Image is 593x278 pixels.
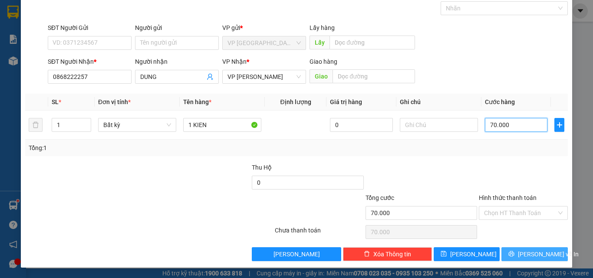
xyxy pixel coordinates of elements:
span: Tên hàng [183,98,211,105]
span: Cước hàng [485,98,515,105]
div: VP gửi [222,23,306,33]
b: [DOMAIN_NAME] [73,33,119,40]
b: BIÊN NHẬN GỬI HÀNG HÓA [56,13,83,83]
button: printer[PERSON_NAME] và In [501,247,568,261]
span: Bất kỳ [103,118,171,131]
span: Giao hàng [310,58,337,65]
span: [PERSON_NAME] [273,249,320,259]
span: Giao [310,69,333,83]
th: Ghi chú [396,94,481,111]
span: delete [364,251,370,258]
div: Tổng: 1 [29,143,230,153]
button: delete [29,118,43,132]
li: (c) 2017 [73,41,119,52]
span: Tổng cước [366,194,394,201]
div: Người nhận [135,57,219,66]
div: Người gửi [135,23,219,33]
input: Dọc đường [329,36,415,49]
button: deleteXóa Thông tin [343,247,432,261]
span: Định lượng [280,98,311,105]
span: VP Sài Gòn [227,36,301,49]
span: printer [508,251,514,258]
input: Ghi Chú [400,118,478,132]
span: VP Nhận [222,58,247,65]
span: Xóa Thông tin [373,249,411,259]
span: save [441,251,447,258]
input: VD: Bàn, Ghế [183,118,261,132]
div: Chưa thanh toán [274,226,365,241]
input: Dọc đường [333,69,415,83]
span: [PERSON_NAME] [450,249,497,259]
span: SL [52,98,59,105]
span: Giá trị hàng [330,98,362,105]
span: plus [555,121,564,128]
span: Thu Hộ [252,164,272,171]
button: plus [554,118,564,132]
img: logo.jpg [94,11,115,32]
span: user-add [207,73,214,80]
button: [PERSON_NAME] [252,247,341,261]
button: save[PERSON_NAME] [434,247,500,261]
span: VP Phan Thiết [227,70,301,83]
span: Lấy [310,36,329,49]
b: [PERSON_NAME] [11,56,49,97]
span: Đơn vị tính [98,98,131,105]
div: SĐT Người Gửi [48,23,132,33]
span: [PERSON_NAME] và In [518,249,579,259]
input: 0 [330,118,392,132]
div: SĐT Người Nhận [48,57,132,66]
label: Hình thức thanh toán [479,194,537,201]
span: Lấy hàng [310,24,335,31]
